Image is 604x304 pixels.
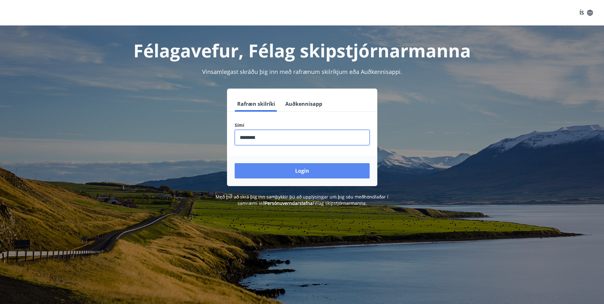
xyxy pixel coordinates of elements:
[265,200,313,206] a: Persónuverndarstefna
[216,194,388,206] span: Með því að skrá þig inn samþykkir þú að upplýsingar um þig séu meðhöndlaðar í samræmi við Félag s...
[235,122,370,128] label: Sími
[235,163,370,178] button: Login
[235,96,278,112] button: Rafræn skilríki
[202,68,402,76] span: Vinsamlegast skráðu þig inn með rafrænum skilríkjum eða Auðkennisappi.
[576,7,596,18] button: ÍS
[283,96,325,112] button: Auðkennisapp
[81,38,524,62] h1: Félagavefur, Félag skipstjórnarmanna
